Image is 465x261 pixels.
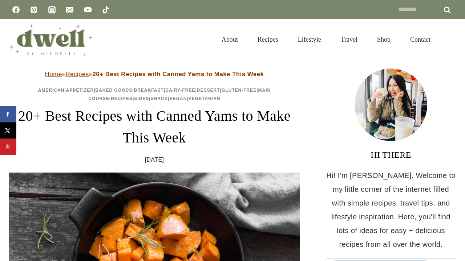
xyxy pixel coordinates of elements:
strong: 20+ Best Recipes with Canned Yams to Make This Week [93,71,264,78]
img: DWELL by michelle [9,23,92,56]
time: [DATE] [145,154,164,165]
a: Recipes [248,27,288,52]
a: Vegetarian [189,96,221,101]
nav: Primary Navigation [212,27,440,52]
h3: HI THERE [325,148,456,161]
a: American [38,88,65,93]
a: Travel [331,27,367,52]
a: Dairy-Free [165,88,195,93]
h1: 20+ Best Recipes with Canned Yams to Make This Week [9,105,300,149]
a: Contact [400,27,440,52]
a: Lifestyle [288,27,331,52]
a: Home [45,71,62,78]
a: Sides [134,96,149,101]
a: Instagram [45,3,59,17]
a: YouTube [81,3,95,17]
a: TikTok [98,3,113,17]
span: » » [45,71,264,78]
a: Recipes [65,71,89,78]
a: Shop [367,27,400,52]
a: Vegan [170,96,187,101]
a: Breakfast [134,88,164,93]
a: Email [62,3,77,17]
a: Baked Goods [95,88,132,93]
button: View Search Form [444,33,456,46]
span: | | | | | | | | | | | | [38,88,271,101]
a: About [212,27,248,52]
a: Facebook [9,3,23,17]
p: Hi! I'm [PERSON_NAME]. Welcome to my little corner of the internet filled with simple recipes, tr... [325,169,456,251]
a: Appetizer [66,88,94,93]
a: Dessert [197,88,220,93]
a: Snack [151,96,168,101]
a: Gluten-Free [222,88,256,93]
a: Pinterest [27,3,41,17]
a: Recipes [111,96,133,101]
